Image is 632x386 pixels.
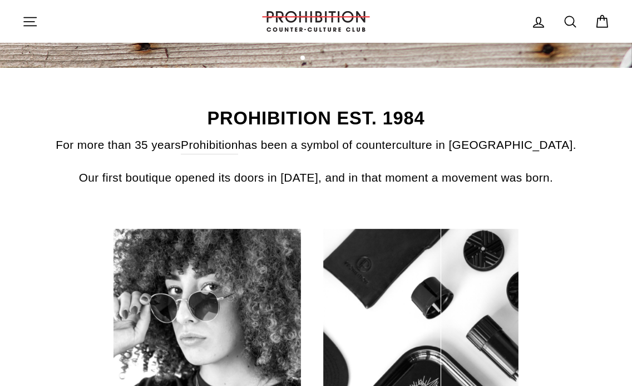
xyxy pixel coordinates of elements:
[319,56,325,62] button: 3
[22,168,610,187] p: Our first boutique opened its doors in [DATE], and in that moment a movement was born.
[22,109,610,128] h2: PROHIBITION EST. 1984
[181,136,238,154] a: Prohibition
[300,56,306,61] button: 1
[22,136,610,154] p: For more than 35 years has been a symbol of counterculture in [GEOGRAPHIC_DATA].
[328,56,334,62] button: 4
[310,56,316,62] button: 2
[260,11,372,32] img: PROHIBITION COUNTER-CULTURE CLUB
